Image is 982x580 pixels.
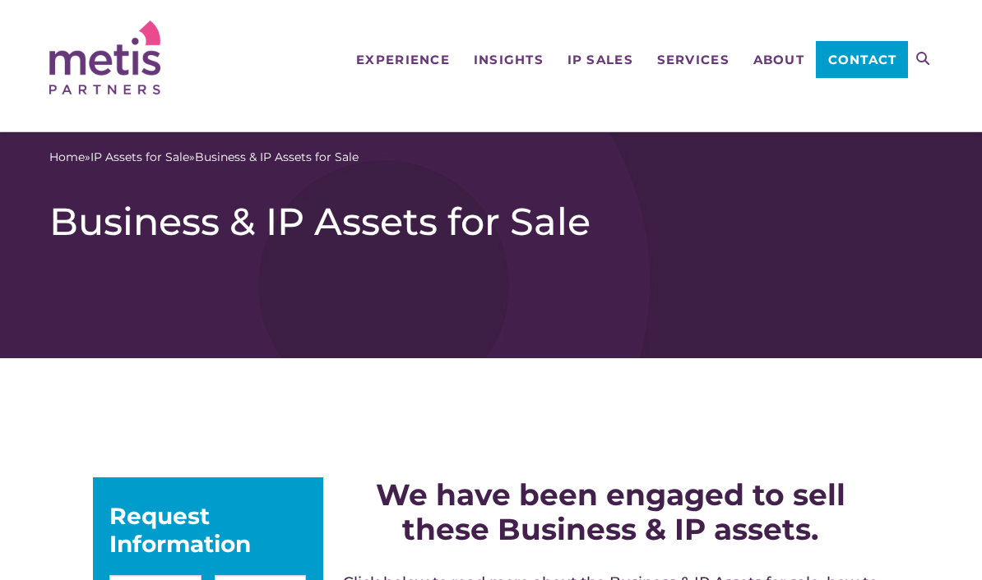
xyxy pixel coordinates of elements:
span: IP Sales [567,53,633,66]
strong: We have been engaged to sell these Business & IP assets. [376,476,845,547]
span: Contact [828,53,897,66]
img: Metis Partners [49,21,160,94]
span: » » [49,149,359,166]
h1: Business & IP Assets for Sale [49,199,933,245]
div: Request Information [109,502,307,558]
span: Services [657,53,730,66]
span: Experience [356,53,450,66]
a: IP Assets for Sale [90,149,189,166]
span: About [753,53,804,66]
a: Contact [816,41,909,78]
span: Business & IP Assets for Sale [195,149,359,166]
span: Insights [474,53,544,66]
a: Home [49,149,85,166]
